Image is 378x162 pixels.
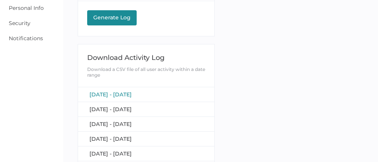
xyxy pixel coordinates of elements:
span: [DATE] - [DATE] [89,91,132,98]
div: Generate Log [91,14,133,21]
div: Download a CSV file of all user activity within a date range [87,66,206,78]
span: [DATE] - [DATE] [89,106,132,113]
a: Personal Info [9,5,44,11]
a: Security [9,20,30,27]
span: [DATE] - [DATE] [89,121,132,127]
a: Notifications [9,35,43,42]
span: [DATE] - [DATE] [89,150,132,157]
button: Generate Log [87,10,137,25]
span: [DATE] - [DATE] [89,135,132,142]
div: Download Activity Log [87,53,206,62]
